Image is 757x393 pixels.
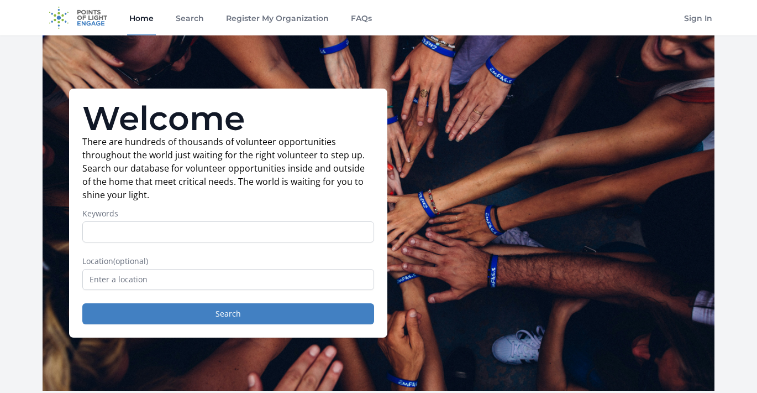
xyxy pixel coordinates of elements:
[82,303,374,324] button: Search
[82,135,374,201] p: There are hundreds of thousands of volunteer opportunities throughout the world just waiting for ...
[82,102,374,135] h1: Welcome
[82,269,374,290] input: Enter a location
[113,256,148,266] span: (optional)
[82,208,374,219] label: Keywords
[82,256,374,267] label: Location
